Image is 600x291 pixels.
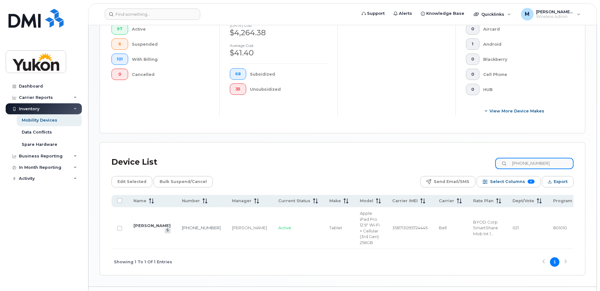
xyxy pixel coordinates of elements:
[542,176,574,187] button: Export
[512,225,519,230] span: 021
[471,57,474,62] span: 0
[495,158,574,169] input: Search Device List ...
[230,43,327,48] h4: Average cost
[117,177,146,186] span: Edit Selected
[232,225,267,231] div: [PERSON_NAME]
[278,225,291,230] span: Active
[466,54,479,65] button: 0
[250,83,328,95] div: Unsubsidized
[399,10,412,17] span: Alerts
[111,38,128,50] button: 6
[132,54,210,65] div: With Billing
[360,198,373,204] span: Model
[525,10,529,18] span: M
[117,57,123,62] span: 101
[483,84,564,95] div: HUB
[250,68,328,80] div: Subsidized
[111,23,128,35] button: 97
[466,69,479,80] button: 0
[111,154,157,170] div: Device List
[550,257,559,267] button: Page 1
[133,198,146,204] span: Name
[466,23,479,35] button: 0
[477,176,541,187] button: Select Columns 11
[165,228,171,233] a: View Last Bill
[329,198,341,204] span: Make
[473,198,494,204] span: Rate Plan
[235,71,241,77] span: 68
[553,225,567,230] span: 801010
[182,225,221,230] a: [PHONE_NUMBER]
[133,223,171,228] a: [PERSON_NAME]
[483,38,564,50] div: Android
[536,14,574,19] span: Wireless Admin
[471,72,474,77] span: 0
[132,38,210,50] div: Suspended
[117,72,123,77] span: 0
[111,54,128,65] button: 101
[235,87,241,92] span: 35
[230,48,327,58] div: $41.40
[490,108,544,114] span: View More Device Makes
[471,42,474,47] span: 1
[105,9,200,20] input: Find something...
[426,10,464,17] span: Knowledge Base
[230,27,327,38] div: $4,264.38
[230,68,246,80] button: 68
[528,180,535,184] span: 11
[114,257,172,267] span: Showing 1 To 1 Of 1 Entries
[230,83,246,95] button: 35
[512,198,534,204] span: Dept/Vote
[466,84,479,95] button: 0
[554,177,568,186] span: Export
[367,10,385,17] span: Support
[154,176,213,187] button: Bulk Suspend/Cancel
[389,7,416,20] a: Alerts
[434,177,469,186] span: Send Email/SMS
[117,26,123,31] span: 97
[182,198,200,204] span: Number
[483,54,564,65] div: Blackberry
[473,220,498,236] span: BYOD Corp SmartShare Mob Int 10
[132,69,210,80] div: Cancelled
[232,198,252,204] span: Manager
[469,8,515,20] div: Quicklinks
[132,23,210,35] div: Active
[392,225,427,230] span: 358713095724445
[420,176,475,187] button: Send Email/SMS
[517,8,585,20] div: Mitchel.Williams
[278,198,310,204] span: Current Status
[329,225,342,230] span: Tablet
[392,198,418,204] span: Carrier IMEI
[416,7,469,20] a: Knowledge Base
[230,23,327,27] h4: [DATE] cost
[439,198,454,204] span: Carrier
[439,225,447,230] span: Bell
[471,26,474,31] span: 0
[483,23,564,35] div: Aircard
[466,105,563,117] button: View More Device Makes
[490,177,525,186] span: Select Columns
[536,9,574,14] span: [PERSON_NAME].[PERSON_NAME]
[466,38,479,50] button: 1
[111,69,128,80] button: 0
[111,176,152,187] button: Edit Selected
[553,198,572,204] span: Program
[481,12,504,17] span: Quicklinks
[471,87,474,92] span: 0
[160,177,207,186] span: Bulk Suspend/Cancel
[360,211,380,245] span: Apple iPad Pro 12.9" Wi-Fi + Cellular (3rd Gen) 256GB
[483,69,564,80] div: Cell Phone
[117,42,123,47] span: 6
[357,7,389,20] a: Support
